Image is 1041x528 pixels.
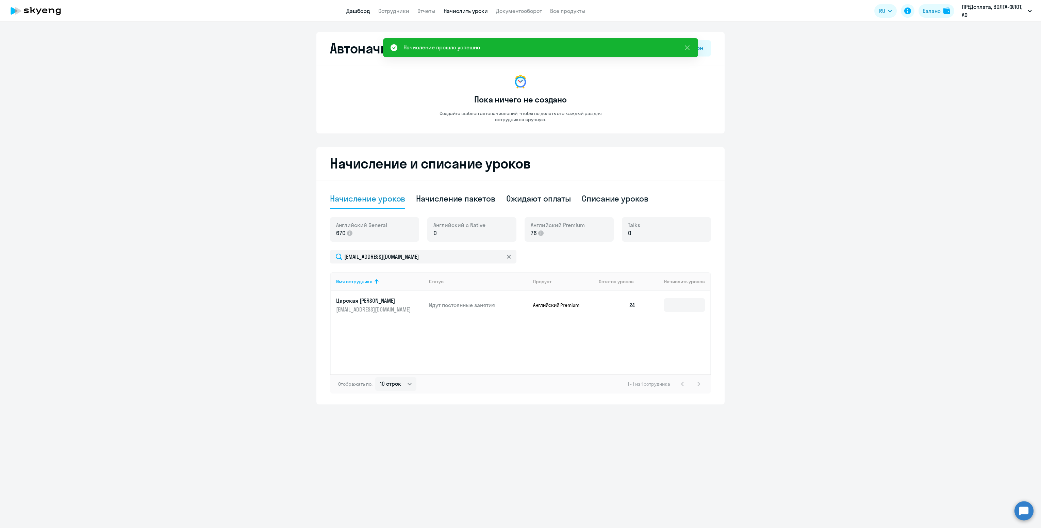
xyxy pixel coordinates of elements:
[336,297,424,313] a: Царская [PERSON_NAME][EMAIL_ADDRESS][DOMAIN_NAME]
[330,250,516,263] input: Поиск по имени, email, продукту или статусу
[531,229,537,238] span: 76
[474,94,567,105] h3: Пока ничего не создано
[628,221,640,229] span: Talks
[533,278,551,285] div: Продукт
[582,193,648,204] div: Списание уроков
[429,278,444,285] div: Статус
[444,7,488,14] a: Начислить уроки
[641,272,710,291] th: Начислить уроков
[336,229,346,238] span: 670
[628,229,631,238] span: 0
[330,193,405,204] div: Начисление уроков
[336,221,387,229] span: Английский General
[417,7,435,14] a: Отчеты
[336,297,412,304] p: Царская [PERSON_NAME]
[429,301,528,309] p: Идут постоянные занятия
[336,306,412,313] p: [EMAIL_ADDRESS][DOMAIN_NAME]
[599,278,634,285] span: Остаток уроков
[433,221,485,229] span: Английский с Native
[346,7,370,14] a: Дашборд
[879,7,885,15] span: RU
[874,4,897,18] button: RU
[943,7,950,14] img: balance
[336,278,424,285] div: Имя сотрудника
[506,193,571,204] div: Ожидают оплаты
[533,278,594,285] div: Продукт
[550,7,585,14] a: Все продукты
[425,110,616,123] p: Создайте шаблон автоначислений, чтобы не делать это каждый раз для сотрудников вручную.
[416,193,495,204] div: Начисление пакетов
[378,7,409,14] a: Сотрудники
[330,155,711,172] h2: Начисление и списание уроков
[593,291,641,319] td: 24
[403,43,480,51] div: Начисление прошло успешно
[512,74,529,90] img: no-data
[628,381,670,387] span: 1 - 1 из 1 сотрудника
[531,221,585,229] span: Английский Premium
[599,278,641,285] div: Остаток уроков
[330,40,434,57] h2: Автоначисления
[958,3,1035,19] button: ПРЕДоплата, ВОЛГА-ФЛОТ, АО
[338,381,373,387] span: Отображать по:
[496,7,542,14] a: Документооборот
[336,278,373,285] div: Имя сотрудника
[919,4,954,18] button: Балансbalance
[429,278,528,285] div: Статус
[923,7,941,15] div: Баланс
[962,3,1025,19] p: ПРЕДоплата, ВОЛГА-ФЛОТ, АО
[433,229,437,238] span: 0
[533,302,584,308] p: Английский Premium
